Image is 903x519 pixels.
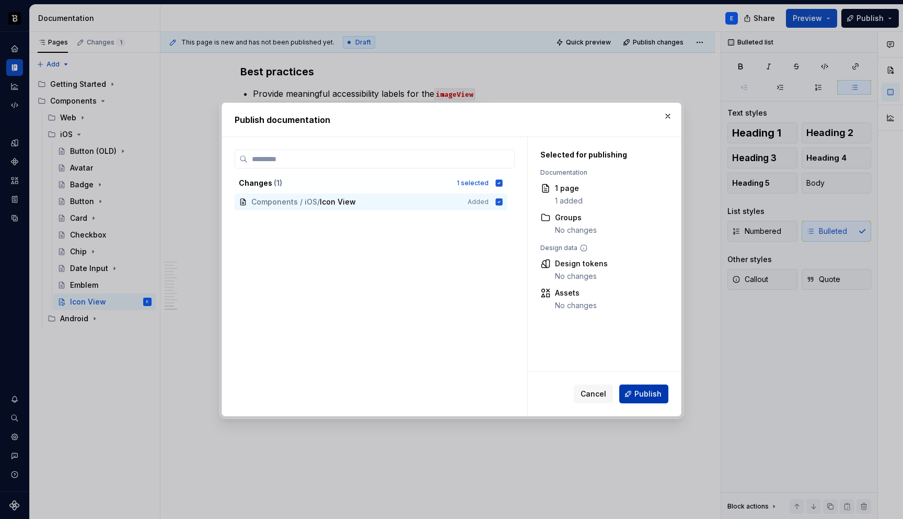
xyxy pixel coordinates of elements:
div: No changes [555,225,597,235]
h2: Publish documentation [235,114,668,126]
button: Publish [619,385,668,403]
span: Added [468,198,489,206]
span: Cancel [581,389,606,399]
div: Design tokens [555,258,608,269]
div: 1 selected [457,179,489,187]
span: ( 1 ) [274,178,282,187]
span: Icon View [320,197,356,207]
div: No changes [555,300,597,311]
div: Groups [555,212,597,223]
span: Components / iOS [251,197,317,207]
div: Documentation [540,168,656,177]
div: Changes [239,178,450,188]
div: Design data [540,244,656,252]
div: No changes [555,271,608,281]
div: 1 page [555,183,583,194]
div: Selected for publishing [540,150,656,160]
div: Assets [555,288,597,298]
span: / [317,197,320,207]
span: Publish [634,389,662,399]
div: 1 added [555,196,583,206]
button: Cancel [574,385,613,403]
